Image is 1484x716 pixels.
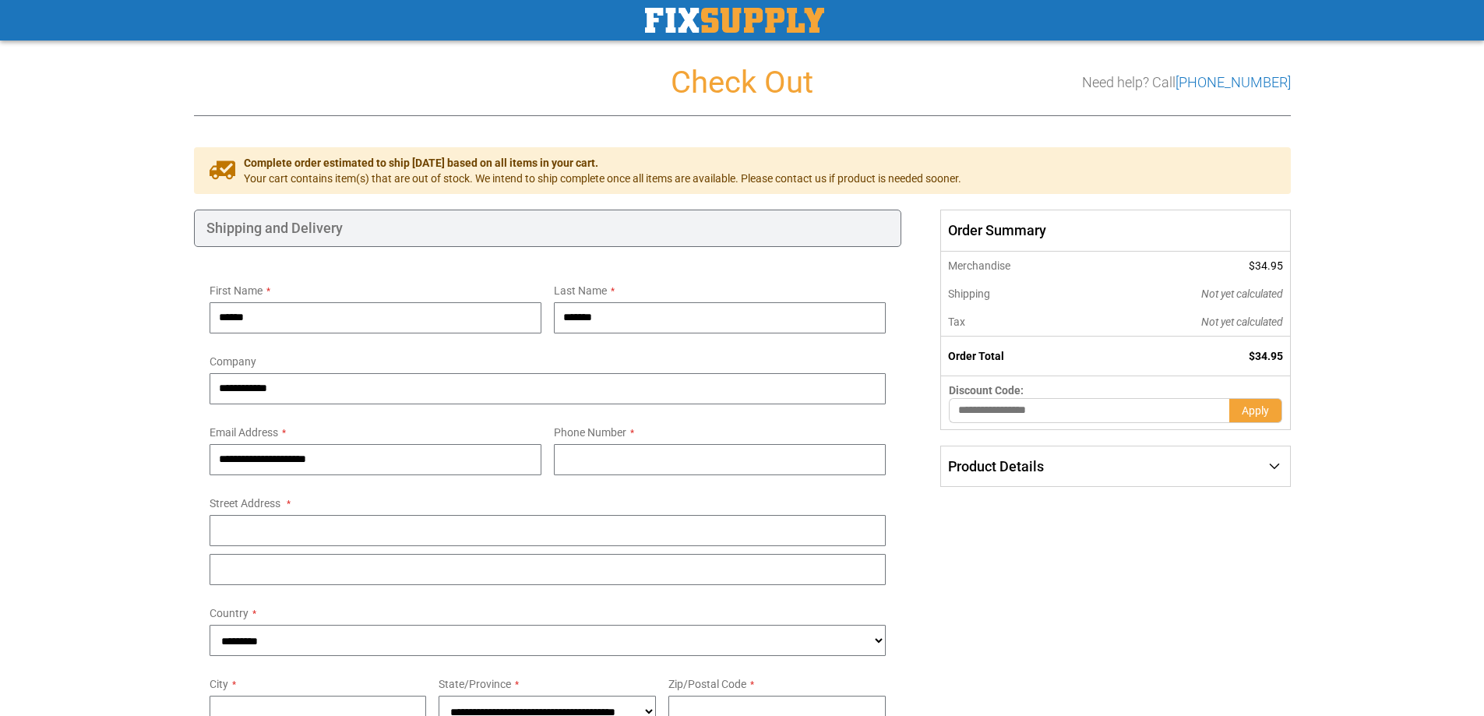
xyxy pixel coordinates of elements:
[1249,259,1283,272] span: $34.95
[1249,350,1283,362] span: $34.95
[948,350,1004,362] strong: Order Total
[1242,404,1269,417] span: Apply
[210,497,280,510] span: Street Address
[244,171,961,186] span: Your cart contains item(s) that are out of stock. We intend to ship complete once all items are a...
[439,678,511,690] span: State/Province
[1229,398,1282,423] button: Apply
[941,252,1096,280] th: Merchandise
[1201,316,1283,328] span: Not yet calculated
[1176,74,1291,90] a: [PHONE_NUMBER]
[554,284,607,297] span: Last Name
[949,384,1024,397] span: Discount Code:
[668,678,746,690] span: Zip/Postal Code
[948,458,1044,474] span: Product Details
[941,308,1096,337] th: Tax
[1201,287,1283,300] span: Not yet calculated
[554,426,626,439] span: Phone Number
[948,287,990,300] span: Shipping
[244,155,961,171] span: Complete order estimated to ship [DATE] based on all items in your cart.
[210,284,263,297] span: First Name
[194,210,902,247] div: Shipping and Delivery
[645,8,824,33] img: Fix Industrial Supply
[210,355,256,368] span: Company
[210,426,278,439] span: Email Address
[645,8,824,33] a: store logo
[1082,75,1291,90] h3: Need help? Call
[940,210,1290,252] span: Order Summary
[210,678,228,690] span: City
[210,607,249,619] span: Country
[194,65,1291,100] h1: Check Out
